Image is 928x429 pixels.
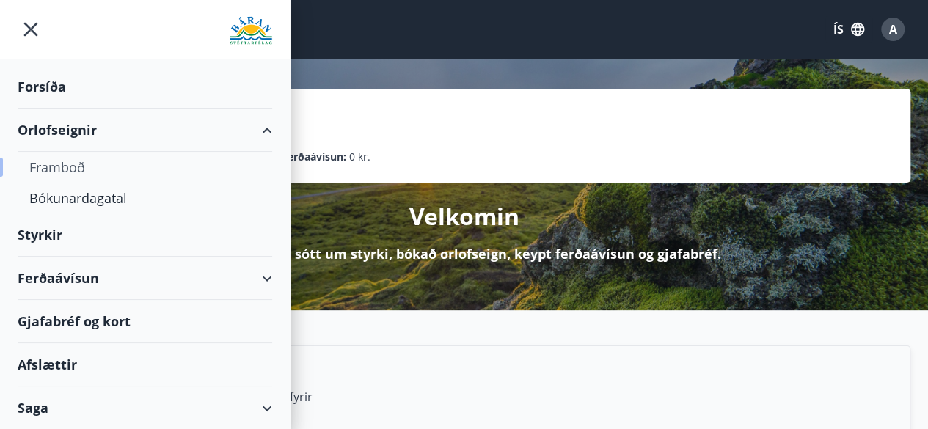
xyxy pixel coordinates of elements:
img: union_logo [230,16,272,45]
div: Forsíða [18,65,272,109]
span: 0 kr. [349,149,370,165]
p: Velkomin [409,200,519,232]
div: Bókunardagatal [29,183,260,213]
div: Gjafabréf og kort [18,300,272,343]
div: Framboð [29,152,260,183]
div: Orlofseignir [18,109,272,152]
button: ÍS [825,16,872,43]
button: menu [18,16,44,43]
div: Styrkir [18,213,272,257]
p: Hér getur þú sótt um styrki, bókað orlofseign, keypt ferðaávísun og gjafabréf. [207,244,721,263]
p: Ferðaávísun : [282,149,346,165]
span: A [889,21,897,37]
div: Ferðaávísun [18,257,272,300]
div: Afslættir [18,343,272,386]
button: A [875,12,910,47]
